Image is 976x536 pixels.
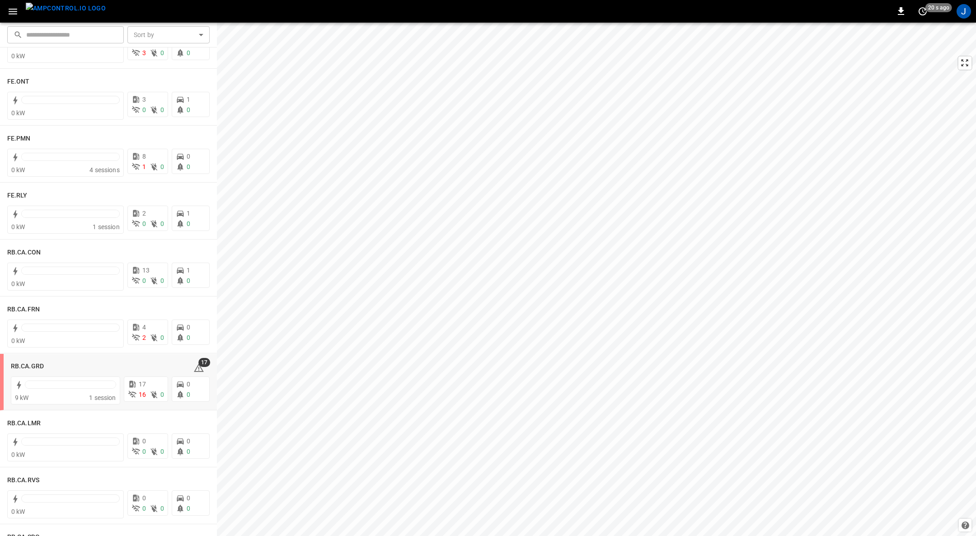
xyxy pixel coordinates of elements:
[11,508,25,515] span: 0 kW
[957,4,971,19] div: profile-icon
[93,223,119,230] span: 1 session
[160,334,164,341] span: 0
[7,305,40,315] h6: RB.CA.FRN
[925,3,952,12] span: 20 s ago
[7,191,28,201] h6: FE.RLY
[11,223,25,230] span: 0 kW
[187,106,190,113] span: 0
[142,505,146,512] span: 0
[89,166,120,174] span: 4 sessions
[142,210,146,217] span: 2
[160,391,164,398] span: 0
[139,391,146,398] span: 16
[187,277,190,284] span: 0
[187,494,190,502] span: 0
[187,391,190,398] span: 0
[160,106,164,113] span: 0
[187,448,190,455] span: 0
[187,324,190,331] span: 0
[15,394,29,401] span: 9 kW
[142,49,146,56] span: 3
[89,394,116,401] span: 1 session
[160,277,164,284] span: 0
[142,153,146,160] span: 8
[187,437,190,445] span: 0
[7,418,41,428] h6: RB.CA.LMR
[187,267,190,274] span: 1
[142,96,146,103] span: 3
[11,109,25,117] span: 0 kW
[142,163,146,170] span: 1
[26,3,106,14] img: ampcontrol.io logo
[187,96,190,103] span: 1
[11,52,25,60] span: 0 kW
[11,362,44,371] h6: RB.CA.GRD
[187,505,190,512] span: 0
[142,324,146,331] span: 4
[142,437,146,445] span: 0
[187,220,190,227] span: 0
[142,448,146,455] span: 0
[187,153,190,160] span: 0
[160,49,164,56] span: 0
[915,4,930,19] button: set refresh interval
[7,475,39,485] h6: RB.CA.RVS
[187,49,190,56] span: 0
[11,166,25,174] span: 0 kW
[160,505,164,512] span: 0
[142,220,146,227] span: 0
[142,334,146,341] span: 2
[187,381,190,388] span: 0
[7,248,41,258] h6: RB.CA.CON
[142,277,146,284] span: 0
[160,448,164,455] span: 0
[11,451,25,458] span: 0 kW
[160,163,164,170] span: 0
[142,494,146,502] span: 0
[217,23,976,536] canvas: Map
[160,220,164,227] span: 0
[11,337,25,344] span: 0 kW
[139,381,146,388] span: 17
[187,210,190,217] span: 1
[187,334,190,341] span: 0
[142,106,146,113] span: 0
[11,280,25,287] span: 0 kW
[187,163,190,170] span: 0
[7,134,31,144] h6: FE.PMN
[7,77,30,87] h6: FE.ONT
[198,358,210,367] span: 17
[142,267,150,274] span: 13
